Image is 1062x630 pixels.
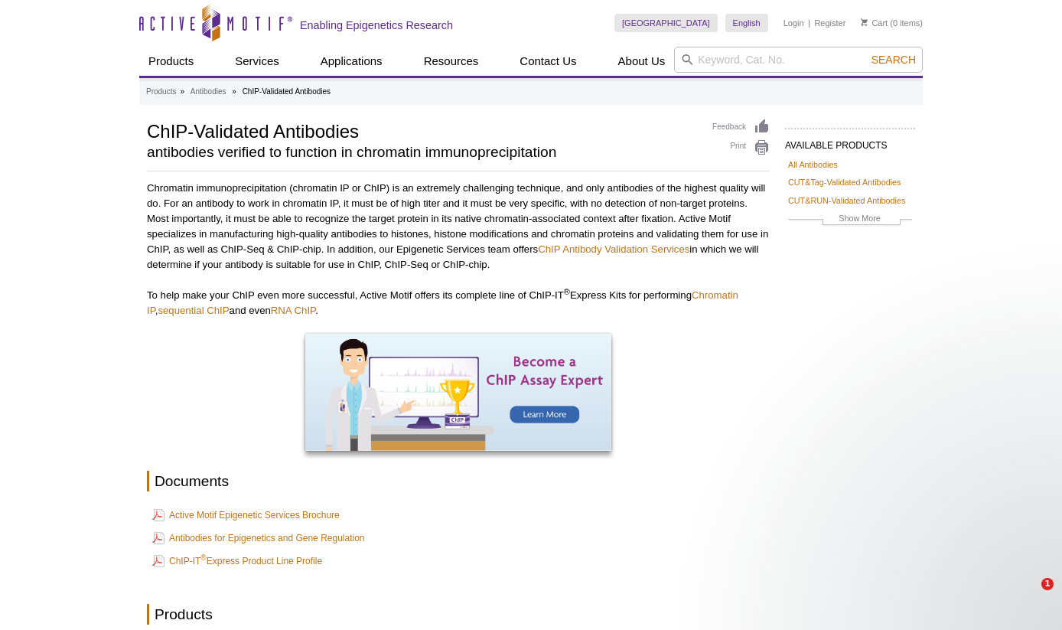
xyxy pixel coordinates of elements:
a: Login [783,18,804,28]
p: Chromatin immunoprecipitation (chromatin IP or ChIP) is an extremely challenging technique, and o... [147,181,770,273]
a: [GEOGRAPHIC_DATA] [614,14,718,32]
a: CUT&RUN-Validated Antibodies [788,194,905,207]
a: Print [712,139,770,156]
li: | [808,14,810,32]
a: English [725,14,768,32]
a: Antibodies [191,85,226,99]
h2: antibodies verified to function in chromatin immunoprecipitation [147,145,697,159]
h2: Documents [147,471,770,491]
a: Products [139,47,203,76]
img: Become a ChIP Assay Expert [305,334,611,451]
a: Antibodies for Epigenetics and Gene Regulation [152,529,365,547]
a: Active Motif Epigenetic Services Brochure [152,506,340,524]
h2: Products [147,604,770,625]
a: Resources [415,47,488,76]
a: Products [146,85,176,99]
h2: Enabling Epigenetics Research [300,18,453,32]
a: CUT&Tag-Validated Antibodies [788,175,901,189]
li: (0 items) [861,14,923,32]
a: Feedback [712,119,770,135]
a: ChIP Antibody Validation Services [538,243,689,255]
button: Search [867,53,920,67]
a: All Antibodies [788,158,838,171]
a: Applications [311,47,392,76]
input: Keyword, Cat. No. [674,47,923,73]
li: ChIP-Validated Antibodies [243,87,331,96]
span: Search [871,54,916,66]
span: 1 [1041,578,1054,590]
sup: ® [200,553,206,562]
a: Cart [861,18,888,28]
h2: AVAILABLE PRODUCTS [785,128,915,155]
li: » [232,87,236,96]
sup: ® [564,287,570,296]
a: Services [226,47,288,76]
a: ChIP-IT®Express Product Line Profile [152,552,322,570]
h1: ChIP-Validated Antibodies [147,119,697,142]
a: Register [814,18,845,28]
img: Your Cart [861,18,868,26]
a: Contact Us [510,47,585,76]
a: sequential ChIP [158,305,229,316]
p: To help make your ChIP even more successful, Active Motif offers its complete line of ChIP-IT Exp... [147,288,770,318]
a: About Us [609,47,675,76]
iframe: Intercom live chat [1010,578,1047,615]
a: RNA ChIP [271,305,315,316]
a: Show More [788,211,912,229]
li: » [180,87,184,96]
